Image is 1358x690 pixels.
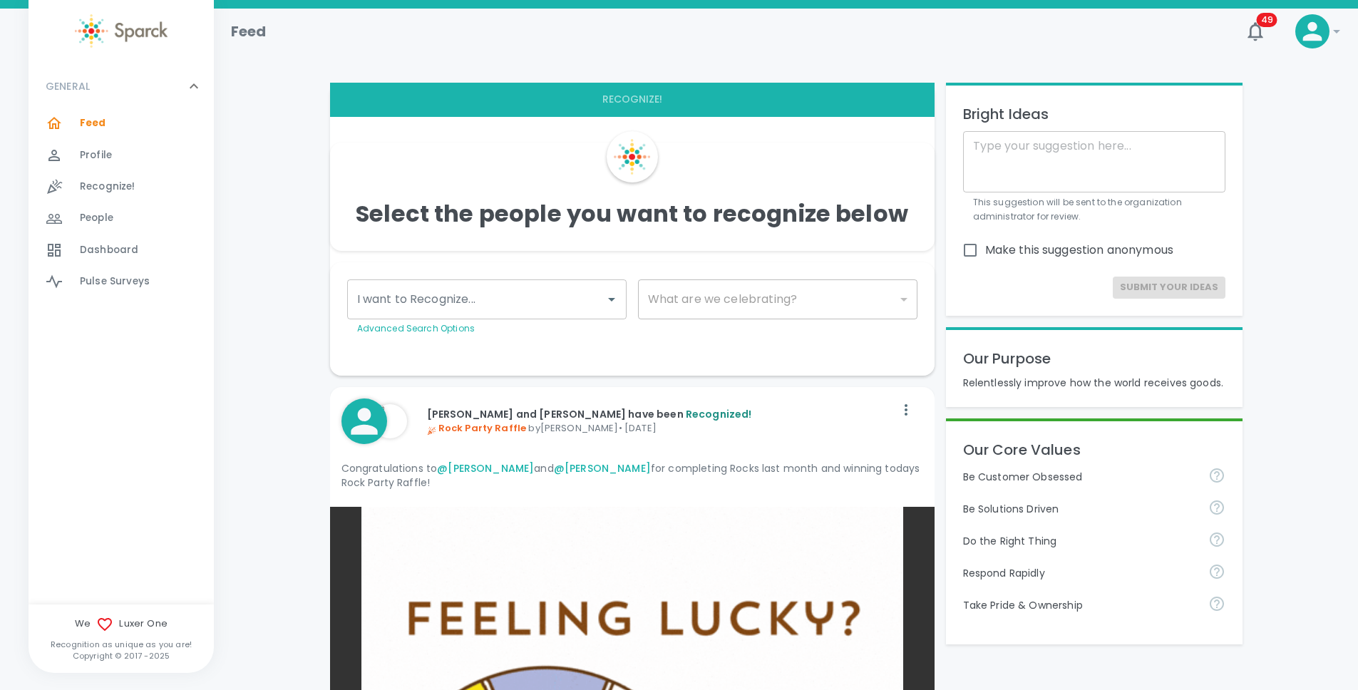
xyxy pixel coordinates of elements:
[29,65,214,108] div: GENERAL
[963,566,1197,580] p: Respond Rapidly
[1257,13,1277,27] span: 49
[373,404,407,438] img: Picture of Matthew Newcomer
[357,322,475,334] a: Advanced Search Options
[46,79,90,93] p: GENERAL
[80,211,113,225] span: People
[427,421,895,436] p: by [PERSON_NAME] • [DATE]
[427,421,527,435] span: Rock Party Raffle
[29,235,214,266] a: Dashboard
[1238,14,1272,48] button: 49
[29,616,214,633] span: We Luxer One
[963,598,1197,612] p: Take Pride & Ownership
[602,289,622,309] button: Open
[963,103,1225,125] p: Bright Ideas
[963,470,1197,484] p: Be Customer Obsessed
[614,139,649,175] img: Sparck Logo
[330,83,935,117] div: interaction tabs
[356,200,908,228] h4: Select the people you want to recognize below
[29,202,214,234] a: People
[1208,595,1225,612] svg: Take Pride & Ownership
[80,243,138,257] span: Dashboard
[1208,531,1225,548] svg: Do the Right Thing
[341,461,923,490] p: Congratulations to and for completing Rocks last month and winning todays Rock Party Raffle!
[1208,499,1225,516] svg: Be Solutions Driven
[963,376,1225,390] p: Relentlessly improve how the world receives goods.
[1208,467,1225,484] svg: Be Customer Obsessed
[29,14,214,48] a: Sparck logo
[686,407,752,421] span: Recognized!
[1208,563,1225,580] svg: Respond Rapidly
[963,347,1225,370] p: Our Purpose
[985,242,1174,259] span: Make this suggestion anonymous
[80,274,150,289] span: Pulse Surveys
[330,83,935,117] button: Recognize!
[80,148,112,163] span: Profile
[29,108,214,303] div: GENERAL
[231,20,267,43] h1: Feed
[963,502,1197,516] p: Be Solutions Driven
[554,461,651,475] a: @[PERSON_NAME]
[963,534,1197,548] p: Do the Right Thing
[973,195,1215,224] p: This suggestion will be sent to the organization administrator for review.
[437,461,534,475] a: @[PERSON_NAME]
[80,116,106,130] span: Feed
[29,639,214,650] p: Recognition as unique as you are!
[29,266,214,297] a: Pulse Surveys
[75,14,168,48] img: Sparck logo
[29,171,214,202] a: Recognize!
[80,180,135,194] span: Recognize!
[29,140,214,171] a: Profile
[963,438,1225,461] p: Our Core Values
[29,108,214,139] a: Feed
[427,407,895,421] p: [PERSON_NAME] and [PERSON_NAME] have been
[29,650,214,661] p: Copyright © 2017 - 2025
